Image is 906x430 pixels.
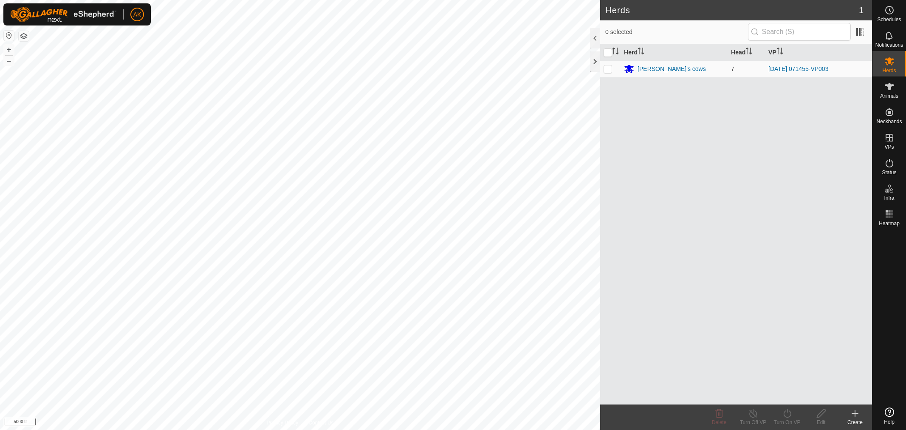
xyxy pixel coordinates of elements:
button: – [4,56,14,66]
a: [DATE] 071455-VP003 [768,65,828,72]
span: Herds [882,68,896,73]
span: Status [882,170,896,175]
div: Edit [804,419,838,426]
span: 1 [859,4,864,17]
a: Contact Us [308,419,333,427]
div: Turn Off VP [736,419,770,426]
span: Infra [884,195,894,201]
span: Schedules [877,17,901,22]
span: Heatmap [879,221,900,226]
th: Herd [621,44,728,61]
span: Delete [712,419,727,425]
span: Neckbands [876,119,902,124]
span: AK [133,10,141,19]
p-sorticon: Activate to sort [745,49,752,56]
span: VPs [884,144,894,150]
span: Notifications [875,42,903,48]
button: Reset Map [4,31,14,41]
p-sorticon: Activate to sort [638,49,644,56]
button: Map Layers [19,31,29,41]
span: Animals [880,93,898,99]
h2: Herds [605,5,859,15]
div: Turn On VP [770,419,804,426]
span: 7 [731,65,734,72]
div: [PERSON_NAME]'s cows [638,65,706,74]
span: Help [884,419,895,424]
button: + [4,45,14,55]
th: VP [765,44,872,61]
img: Gallagher Logo [10,7,116,22]
input: Search (S) [748,23,851,41]
span: 0 selected [605,28,748,37]
p-sorticon: Activate to sort [612,49,619,56]
th: Head [728,44,765,61]
a: Privacy Policy [267,419,299,427]
div: Create [838,419,872,426]
a: Help [872,404,906,428]
p-sorticon: Activate to sort [776,49,783,56]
